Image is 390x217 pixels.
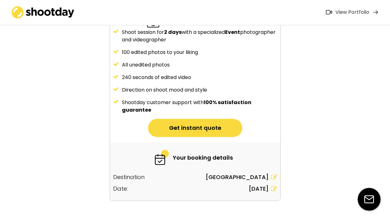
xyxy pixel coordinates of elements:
[122,99,252,114] strong: 100% satisfaction guarantee
[122,86,277,94] div: Direction on shoot mood and style
[154,150,170,165] img: 6-fast.svg
[122,61,277,69] div: All unedited photos
[249,184,269,193] div: [DATE]
[122,49,277,56] div: 100 edited photos to your liking
[225,29,240,36] strong: Event
[122,99,277,114] div: Shootday customer support with
[113,184,128,193] div: Date:
[206,173,269,181] div: [GEOGRAPHIC_DATA]
[164,29,182,36] strong: 2 days
[335,9,369,16] div: View Portfolio
[113,173,145,181] div: Destination
[326,10,332,14] img: Icon%20feather-video%402x.png
[173,153,233,162] div: Your booking details
[12,6,74,19] img: shootday_logo.png
[358,188,381,211] img: email-icon%20%281%29.svg
[122,74,277,81] div: 240 seconds of edited video
[148,119,242,137] button: Get instant quote
[122,29,277,44] div: Shoot session for with a specialized photographer and videographer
